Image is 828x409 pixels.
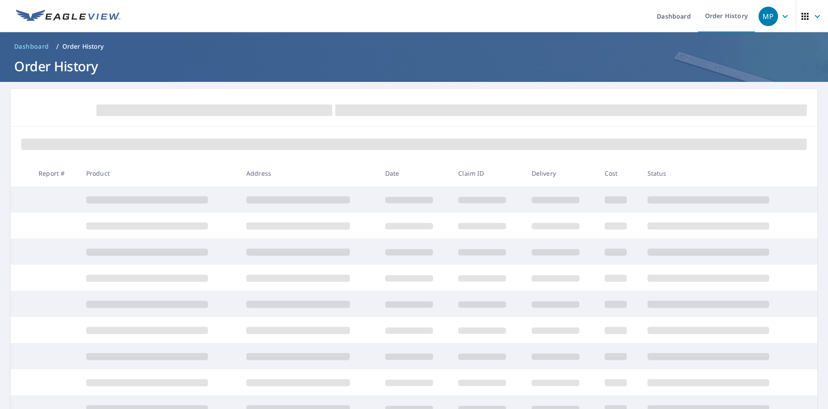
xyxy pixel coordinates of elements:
[759,7,778,26] div: MP
[525,160,598,186] th: Delivery
[16,10,120,23] img: EV Logo
[56,41,59,52] li: /
[31,160,79,186] th: Report #
[239,160,378,186] th: Address
[11,39,53,54] a: Dashboard
[378,160,451,186] th: Date
[598,160,640,186] th: Cost
[62,42,104,51] p: Order History
[79,160,239,186] th: Product
[640,160,801,186] th: Status
[11,39,817,54] nav: breadcrumb
[11,57,817,75] h1: Order History
[451,160,524,186] th: Claim ID
[14,42,49,51] span: Dashboard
